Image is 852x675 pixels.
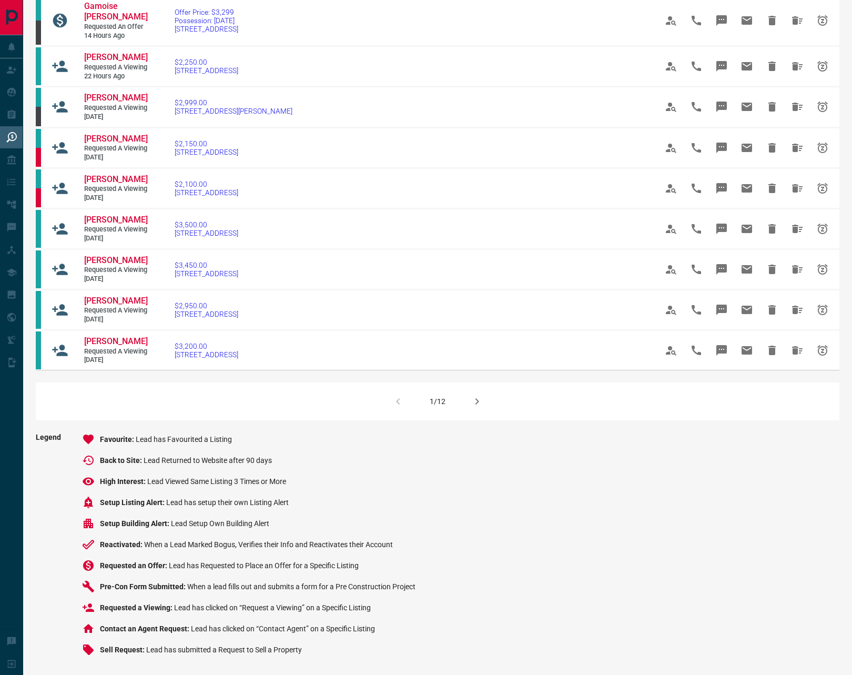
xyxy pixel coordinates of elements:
[175,8,238,33] a: Offer Price: $3,299Possession: [DATE][STREET_ADDRESS]
[175,148,238,156] span: [STREET_ADDRESS]
[759,216,785,241] span: Hide
[136,435,232,444] span: Lead has Favourited a Listing
[36,250,41,288] div: condos.ca
[785,338,810,363] span: Hide All from Umesh A
[709,257,734,282] span: Message
[734,54,759,79] span: Email
[100,624,191,633] span: Contact an Agent Request
[175,342,238,359] a: $3,200.00[STREET_ADDRESS]
[100,498,166,507] span: Setup Listing Alert
[144,456,272,465] span: Lead Returned to Website after 90 days
[36,148,41,167] div: property.ca
[785,8,810,33] span: Hide All from Gamoise Banks
[100,646,146,654] span: Sell Request
[84,194,147,203] span: [DATE]
[84,144,147,153] span: Requested a Viewing
[175,301,238,318] a: $2,950.00[STREET_ADDRESS]
[174,603,371,612] span: Lead has clicked on “Request a Viewing” on a Specific Listing
[684,94,709,119] span: Call
[84,93,148,103] span: [PERSON_NAME]
[175,261,238,269] span: $3,450.00
[100,582,187,591] span: Pre-Con Form Submitted
[658,297,684,323] span: View Profile
[175,107,292,115] span: [STREET_ADDRESS][PERSON_NAME]
[84,255,148,265] span: [PERSON_NAME]
[175,25,238,33] span: [STREET_ADDRESS]
[759,297,785,323] span: Hide
[100,561,169,570] span: Requested an Offer
[84,336,148,346] span: [PERSON_NAME]
[84,174,147,185] a: [PERSON_NAME]
[84,255,147,266] a: [PERSON_NAME]
[84,134,147,145] a: [PERSON_NAME]
[84,215,147,226] a: [PERSON_NAME]
[175,8,238,16] span: Offer Price: $3,299
[100,477,147,486] span: High Interest
[84,113,147,122] span: [DATE]
[759,176,785,201] span: Hide
[84,134,148,144] span: [PERSON_NAME]
[84,275,147,284] span: [DATE]
[785,54,810,79] span: Hide All from TARUNDEEP SEHGAL
[84,296,147,307] a: [PERSON_NAME]
[175,261,238,278] a: $3,450.00[STREET_ADDRESS]
[709,8,734,33] span: Message
[175,139,238,156] a: $2,150.00[STREET_ADDRESS]
[810,257,835,282] span: Snooze
[84,347,147,356] span: Requested a Viewing
[84,1,147,23] a: Gamoise [PERSON_NAME]
[175,229,238,237] span: [STREET_ADDRESS]
[734,176,759,201] span: Email
[810,8,835,33] span: Snooze
[709,297,734,323] span: Message
[709,135,734,160] span: Message
[84,63,147,72] span: Requested a Viewing
[175,98,292,107] span: $2,999.00
[36,433,61,664] span: Legend
[100,456,144,465] span: Back to Site
[684,54,709,79] span: Call
[36,291,41,329] div: condos.ca
[785,176,810,201] span: Hide All from Khushi Baijwan
[84,215,148,225] span: [PERSON_NAME]
[100,540,144,549] span: Reactivated
[36,188,41,207] div: property.ca
[36,169,41,188] div: condos.ca
[175,220,238,229] span: $3,500.00
[810,297,835,323] span: Snooze
[36,47,41,85] div: condos.ca
[187,582,415,591] span: When a lead fills out and submits a form for a Pre Construction Project
[785,135,810,160] span: Hide All from Khushi Baijwan
[175,66,238,75] span: [STREET_ADDRESS]
[100,603,174,612] span: Requested a Viewing
[36,210,41,248] div: condos.ca
[175,58,238,75] a: $2,250.00[STREET_ADDRESS]
[658,54,684,79] span: View Profile
[175,301,238,310] span: $2,950.00
[100,519,171,528] span: Setup Building Alert
[658,216,684,241] span: View Profile
[810,94,835,119] span: Snooze
[84,23,147,32] span: Requested an Offer
[175,350,238,359] span: [STREET_ADDRESS]
[84,306,147,315] span: Requested a Viewing
[658,135,684,160] span: View Profile
[84,225,147,234] span: Requested a Viewing
[36,21,41,45] div: mrloft.ca
[175,220,238,237] a: $3,500.00[STREET_ADDRESS]
[175,58,238,66] span: $2,250.00
[175,180,238,197] a: $2,100.00[STREET_ADDRESS]
[175,342,238,350] span: $3,200.00
[785,297,810,323] span: Hide All from Umesh A
[684,135,709,160] span: Call
[175,98,292,115] a: $2,999.00[STREET_ADDRESS][PERSON_NAME]
[84,32,147,41] span: 14 hours ago
[84,266,147,275] span: Requested a Viewing
[734,297,759,323] span: Email
[84,336,147,347] a: [PERSON_NAME]
[684,297,709,323] span: Call
[191,624,375,633] span: Lead has clicked on “Contact Agent” on a Specific Listing
[175,188,238,197] span: [STREET_ADDRESS]
[709,338,734,363] span: Message
[84,52,148,62] span: [PERSON_NAME]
